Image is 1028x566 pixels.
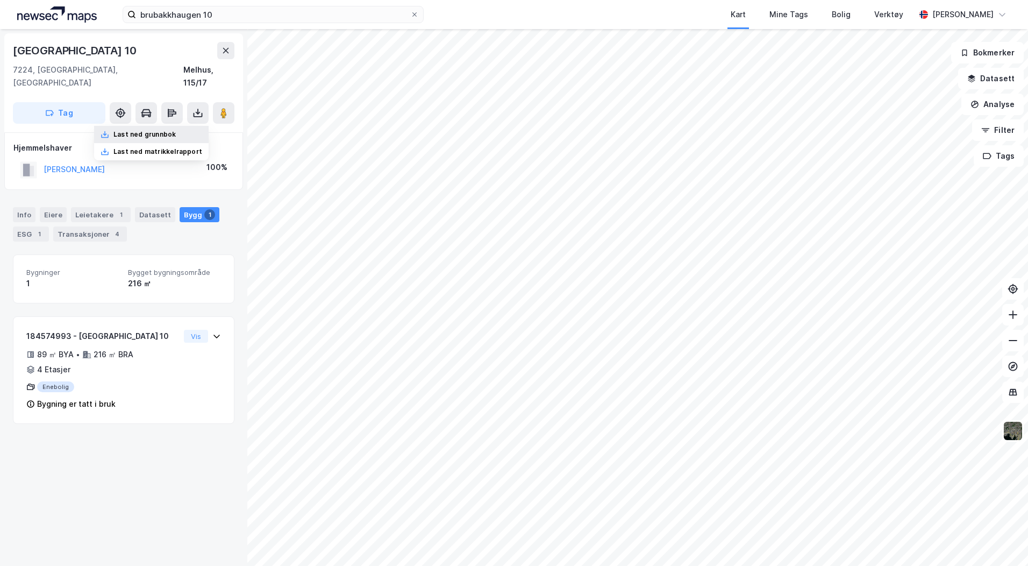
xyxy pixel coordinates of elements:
[13,227,49,242] div: ESG
[184,330,208,343] button: Vis
[13,141,234,154] div: Hjemmelshaver
[204,209,215,220] div: 1
[113,130,176,139] div: Last ned grunnbok
[128,268,221,277] span: Bygget bygningsområde
[116,209,126,220] div: 1
[71,207,131,222] div: Leietakere
[958,68,1024,89] button: Datasett
[112,229,123,239] div: 4
[34,229,45,239] div: 1
[974,514,1028,566] div: Kontrollprogram for chat
[13,63,183,89] div: 7224, [GEOGRAPHIC_DATA], [GEOGRAPHIC_DATA]
[26,277,119,290] div: 1
[974,514,1028,566] iframe: Chat Widget
[135,207,175,222] div: Datasett
[37,398,116,411] div: Bygning er tatt i bruk
[94,348,133,361] div: 216 ㎡ BRA
[769,8,808,21] div: Mine Tags
[180,207,219,222] div: Bygg
[136,6,410,23] input: Søk på adresse, matrikkel, gårdeiere, leietakere eller personer
[974,145,1024,167] button: Tags
[832,8,851,21] div: Bolig
[183,63,234,89] div: Melhus, 115/17
[972,119,1024,141] button: Filter
[731,8,746,21] div: Kart
[113,147,202,156] div: Last ned matrikkelrapport
[874,8,903,21] div: Verktøy
[1003,421,1023,441] img: 9k=
[13,207,35,222] div: Info
[932,8,994,21] div: [PERSON_NAME]
[13,102,105,124] button: Tag
[76,350,80,359] div: •
[26,268,119,277] span: Bygninger
[37,363,70,376] div: 4 Etasjer
[951,42,1024,63] button: Bokmerker
[128,277,221,290] div: 216 ㎡
[37,348,74,361] div: 89 ㎡ BYA
[53,227,127,242] div: Transaksjoner
[26,330,180,343] div: 184574993 - [GEOGRAPHIC_DATA] 10
[961,94,1024,115] button: Analyse
[40,207,67,222] div: Eiere
[13,42,139,59] div: [GEOGRAPHIC_DATA] 10
[17,6,97,23] img: logo.a4113a55bc3d86da70a041830d287a7e.svg
[206,161,227,174] div: 100%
